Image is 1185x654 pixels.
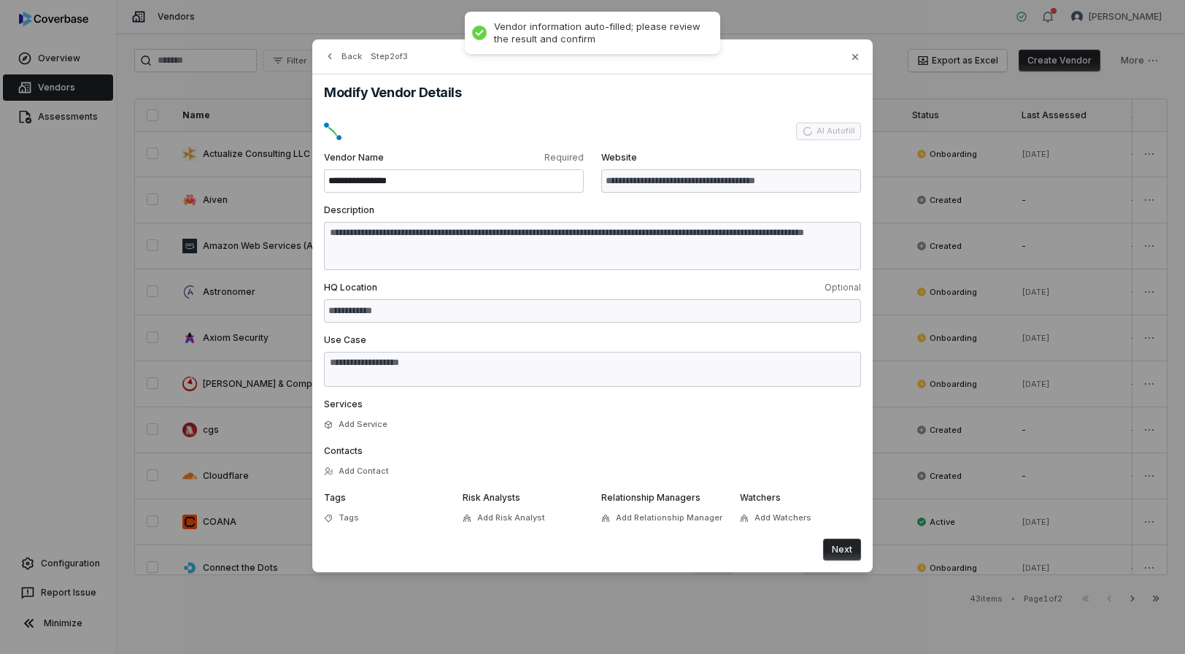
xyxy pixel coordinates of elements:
[463,492,520,503] span: Risk Analysts
[324,204,374,215] span: Description
[320,43,366,69] button: Back
[324,86,861,99] h2: Modify Vendor Details
[494,20,706,45] div: Vendor information auto-filled; please review the result and confirm
[601,152,861,163] span: Website
[324,445,363,456] span: Contacts
[324,152,451,163] span: Vendor Name
[320,412,392,438] button: Add Service
[324,399,363,409] span: Services
[823,539,861,561] button: Next
[477,512,545,523] span: Add Risk Analyst
[324,492,346,503] span: Tags
[616,512,722,523] span: Add Relationship Manager
[736,505,816,531] button: Add Watchers
[457,152,584,163] span: Required
[339,512,359,523] span: Tags
[371,51,408,62] span: Step 2 of 3
[595,282,861,293] span: Optional
[320,458,393,485] button: Add Contact
[324,282,590,293] span: HQ Location
[601,492,700,503] span: Relationship Managers
[324,334,366,345] span: Use Case
[740,492,781,503] span: Watchers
